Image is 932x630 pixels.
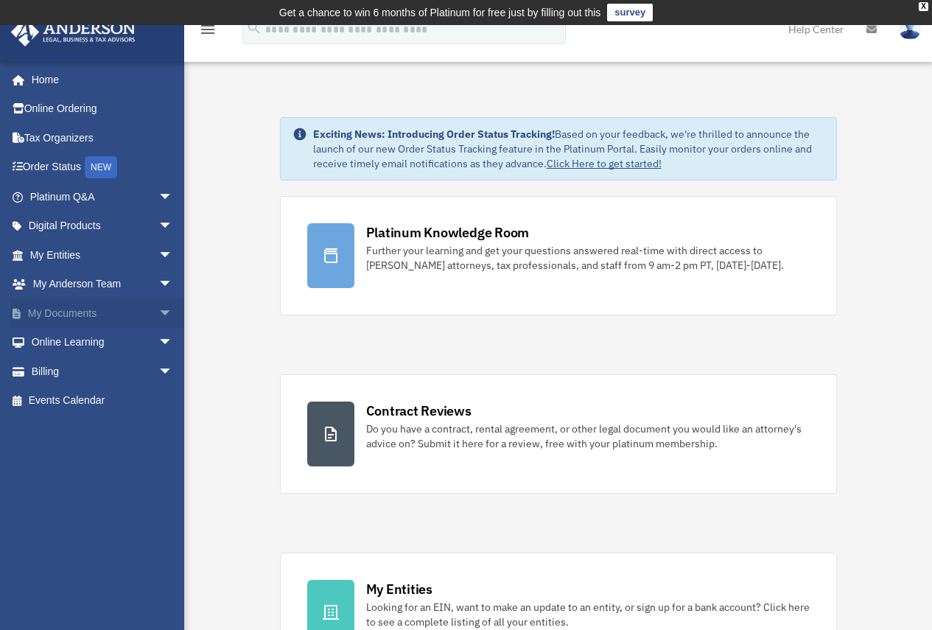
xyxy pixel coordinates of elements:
[366,421,810,451] div: Do you have a contract, rental agreement, or other legal document you would like an attorney's ad...
[10,357,195,386] a: Billingarrow_drop_down
[366,243,810,273] div: Further your learning and get your questions answered real-time with direct access to [PERSON_NAM...
[158,211,188,242] span: arrow_drop_down
[10,298,195,328] a: My Documentsarrow_drop_down
[366,580,432,598] div: My Entities
[10,211,195,241] a: Digital Productsarrow_drop_down
[607,4,653,21] a: survey
[313,127,555,141] strong: Exciting News: Introducing Order Status Tracking!
[199,26,217,38] a: menu
[10,65,188,94] a: Home
[199,21,217,38] i: menu
[85,156,117,178] div: NEW
[10,153,195,183] a: Order StatusNEW
[158,357,188,387] span: arrow_drop_down
[10,240,195,270] a: My Entitiesarrow_drop_down
[10,182,195,211] a: Platinum Q&Aarrow_drop_down
[10,123,195,153] a: Tax Organizers
[279,4,601,21] div: Get a chance to win 6 months of Platinum for free just by filling out this
[899,18,921,40] img: User Pic
[158,298,188,329] span: arrow_drop_down
[158,240,188,270] span: arrow_drop_down
[280,196,837,315] a: Platinum Knowledge Room Further your learning and get your questions answered real-time with dire...
[366,223,530,242] div: Platinum Knowledge Room
[919,2,928,11] div: close
[10,94,195,124] a: Online Ordering
[158,182,188,212] span: arrow_drop_down
[158,270,188,300] span: arrow_drop_down
[10,386,195,416] a: Events Calendar
[366,600,810,629] div: Looking for an EIN, want to make an update to an entity, or sign up for a bank account? Click her...
[313,127,824,171] div: Based on your feedback, we're thrilled to announce the launch of our new Order Status Tracking fe...
[158,328,188,358] span: arrow_drop_down
[547,157,662,170] a: Click Here to get started!
[7,18,140,46] img: Anderson Advisors Platinum Portal
[10,270,195,299] a: My Anderson Teamarrow_drop_down
[10,328,195,357] a: Online Learningarrow_drop_down
[246,20,262,36] i: search
[366,402,472,420] div: Contract Reviews
[280,374,837,494] a: Contract Reviews Do you have a contract, rental agreement, or other legal document you would like...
